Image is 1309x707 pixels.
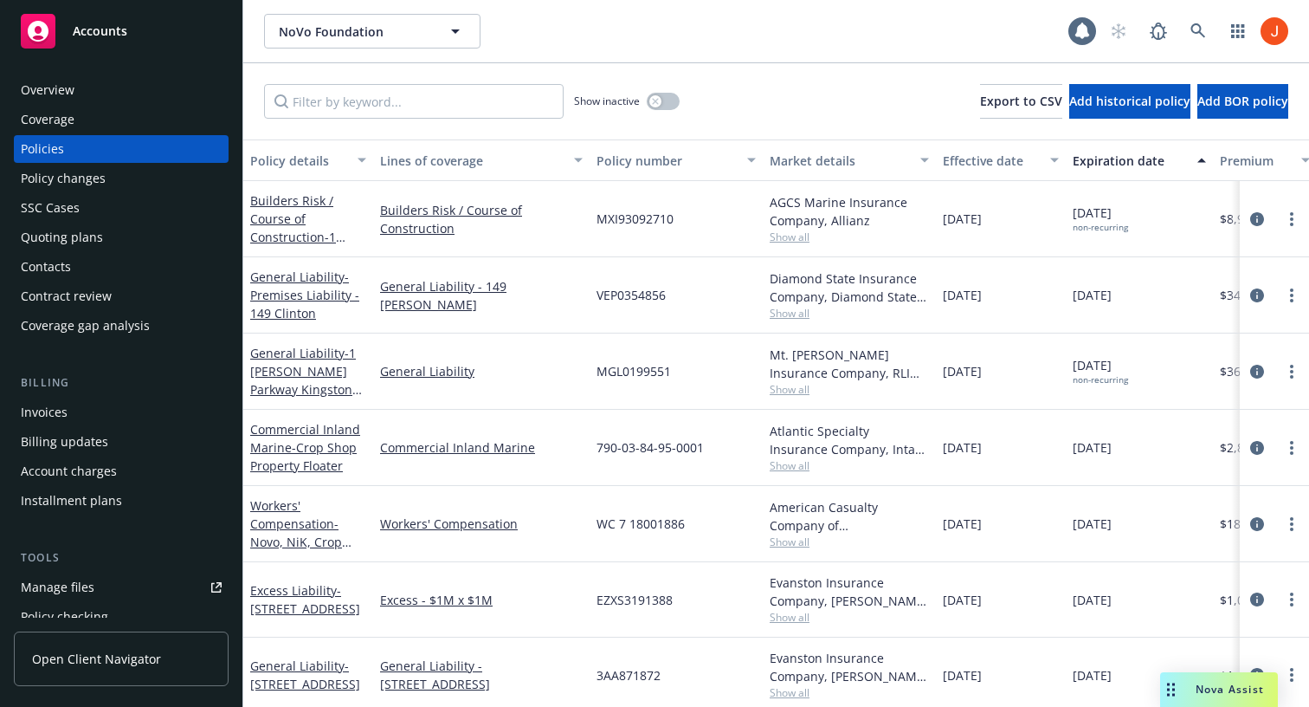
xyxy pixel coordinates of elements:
div: Overview [21,76,74,104]
div: Tools [14,549,229,567]
a: circleInformation [1247,589,1267,610]
div: Quoting plans [21,224,103,251]
a: General Liability - 149 [PERSON_NAME] [380,277,583,314]
a: circleInformation [1247,514,1267,535]
span: [DATE] [1073,438,1112,457]
img: photo [1261,17,1288,45]
div: Contract review [21,282,112,310]
button: Export to CSV [980,84,1062,119]
div: Mt. [PERSON_NAME] Insurance Company, RLI Corp, Amwins [770,346,929,382]
div: Effective date [943,152,1040,170]
a: Coverage [14,106,229,133]
div: Atlantic Specialty Insurance Company, Intact Insurance [770,422,929,458]
div: Policy details [250,152,347,170]
a: General Liability [250,269,359,321]
span: - Premises Liability - 149 Clinton [250,269,359,321]
div: Account charges [21,457,117,485]
a: Policy changes [14,165,229,192]
a: Report a Bug [1141,14,1176,49]
a: Contacts [14,253,229,281]
span: Open Client Navigator [32,650,161,668]
button: Add BOR policy [1197,84,1288,119]
span: Show all [770,458,929,473]
div: Premium [1220,152,1291,170]
a: Start snowing [1101,14,1136,49]
button: Add historical policy [1069,84,1190,119]
button: Policy number [590,139,763,181]
a: Account charges [14,457,229,485]
a: circleInformation [1247,209,1267,230]
span: WC 7 18001886 [596,515,685,533]
a: Quoting plans [14,224,229,251]
span: [DATE] [943,286,982,304]
div: non-recurring [1073,374,1128,386]
a: Search [1181,14,1215,49]
div: Expiration date [1073,152,1187,170]
a: circleInformation [1247,285,1267,306]
a: circleInformation [1247,438,1267,458]
span: 790-03-84-95-0001 [596,438,704,457]
a: Excess - $1M x $1M [380,591,583,609]
a: Builders Risk / Course of Construction [250,192,362,336]
span: Export to CSV [980,93,1062,109]
div: Billing updates [21,428,108,456]
span: [DATE] [943,666,982,684]
span: [DATE] [1073,356,1128,386]
a: General Liability [380,362,583,380]
span: MGL0199551 [596,362,671,380]
span: $2,820.00 [1220,438,1275,457]
span: Show all [770,685,929,700]
div: Policy number [596,152,737,170]
span: $1,050.00 [1220,591,1275,609]
div: Policy checking [21,603,108,631]
span: Show all [770,610,929,625]
span: [DATE] [943,362,982,380]
div: Evanston Insurance Company, [PERSON_NAME] Insurance, RT Specialty Insurance Services, LLC (RSG Sp... [770,574,929,610]
button: Lines of coverage [373,139,590,181]
span: Add BOR policy [1197,93,1288,109]
a: Excess Liability [250,582,360,617]
button: Nova Assist [1160,672,1278,707]
span: 3AA871872 [596,666,661,684]
div: American Casualty Company of [GEOGRAPHIC_DATA], [US_STATE], CNA Insurance [770,498,929,535]
button: Effective date [936,139,1066,181]
span: [DATE] [943,591,982,609]
a: Policy checking [14,603,229,631]
input: Filter by keyword... [264,84,564,119]
a: more [1281,438,1302,458]
a: Workers' Compensation [380,515,583,533]
span: [DATE] [943,438,982,457]
div: Market details [770,152,910,170]
div: non-recurring [1073,222,1128,233]
div: Drag to move [1160,672,1182,707]
button: NoVo Foundation [264,14,480,49]
a: circleInformation [1247,665,1267,685]
span: Add historical policy [1069,93,1190,109]
a: Accounts [14,7,229,55]
div: Policies [21,135,64,163]
a: Workers' Compensation [250,497,352,587]
div: Invoices [21,399,68,426]
span: [DATE] [1073,591,1112,609]
a: Builders Risk / Course of Construction [380,201,583,237]
div: Installment plans [21,487,122,515]
a: Commercial Inland Marine [380,438,583,457]
button: Policy details [243,139,373,181]
a: General Liability - [STREET_ADDRESS] [380,657,583,693]
div: Manage files [21,574,94,601]
span: Nova Assist [1196,682,1264,697]
span: [DATE] [943,210,982,228]
a: circleInformation [1247,361,1267,382]
span: Show all [770,382,929,397]
a: Manage files [14,574,229,601]
span: VEP0354856 [596,286,666,304]
span: $1,485.00 [1220,666,1275,684]
a: SSC Cases [14,194,229,222]
a: Billing updates [14,428,229,456]
a: General Liability [250,345,356,489]
div: AGCS Marine Insurance Company, Allianz [770,193,929,230]
a: Coverage gap analysis [14,312,229,340]
a: more [1281,209,1302,230]
span: $36,375.00 [1220,362,1282,380]
a: more [1281,514,1302,535]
